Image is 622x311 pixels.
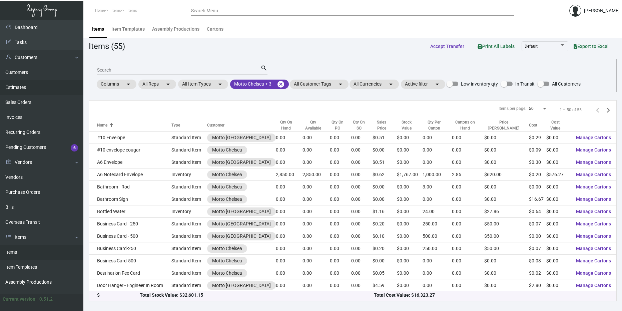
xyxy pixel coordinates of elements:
[397,218,423,230] td: $0.00
[212,147,242,154] div: Motto Chelsea
[529,106,534,111] span: 50
[425,40,470,52] button: Accept Transfer
[397,168,423,181] td: $1,767.00
[351,132,372,144] td: 0.00
[216,80,224,88] mat-icon: arrow_drop_down
[452,242,484,255] td: 0.00
[373,230,397,242] td: $0.10
[461,80,498,88] span: Low inventory qty
[330,181,351,193] td: 0.00
[171,230,207,242] td: Standard Item
[576,270,611,276] span: Manage Cartons
[302,132,330,144] td: 0.00
[529,205,546,218] td: $0.64
[171,122,207,128] div: Type
[374,292,608,299] div: Total Cost Value: $16,323.27
[452,267,484,279] td: 0.00
[212,208,271,215] div: Motto [GEOGRAPHIC_DATA]
[603,105,614,115] button: Next page
[97,80,136,89] mat-chip: Columns
[171,181,207,193] td: Standard Item
[89,267,171,279] td: Destination Fee Card
[302,193,330,205] td: 0.00
[423,218,452,230] td: 250.00
[89,242,171,255] td: Business Card-250
[397,255,423,267] td: $0.00
[89,255,171,267] td: Business Card-500
[397,279,423,292] td: $0.00
[276,205,303,218] td: 0.00
[207,119,276,132] th: Customer
[423,205,452,218] td: 24.00
[171,205,207,218] td: Inventory
[97,122,171,128] div: Name
[212,220,271,227] div: Motto [GEOGRAPHIC_DATA]
[433,80,441,88] mat-icon: arrow_drop_down
[351,230,372,242] td: 0.00
[546,230,571,242] td: $0.00
[397,230,423,242] td: $0.00
[423,193,452,205] td: 0.00
[576,221,611,226] span: Manage Cartons
[423,255,452,267] td: 0.00
[351,181,372,193] td: 0.00
[212,233,271,240] div: Motto [GEOGRAPHIC_DATA]
[276,230,303,242] td: 0.00
[152,26,199,33] div: Assembly Productions
[276,119,303,131] div: Qty On Hand
[373,255,397,267] td: $0.00
[546,119,565,131] div: Cost Value
[472,40,520,52] button: Print All Labels
[546,267,571,279] td: $0.00
[529,193,546,205] td: $16.67
[546,132,571,144] td: $0.00
[576,246,611,251] span: Manage Cartons
[568,40,614,52] button: Export to Excel
[584,7,620,14] div: [PERSON_NAME]
[423,242,452,255] td: 250.00
[452,230,484,242] td: 0.00
[373,279,397,292] td: $4.59
[529,107,548,111] mat-select: Items per page:
[397,267,423,279] td: $0.00
[89,40,125,52] div: Items (55)
[212,171,242,178] div: Motto Chelsea
[571,132,616,144] button: Manage Cartons
[89,205,171,218] td: Bottled Water
[373,144,397,156] td: $0.00
[397,193,423,205] td: $0.00
[576,159,611,165] span: Manage Cartons
[89,132,171,144] td: #10 Envelope
[330,132,351,144] td: 0.00
[111,26,145,33] div: Item Templates
[171,193,207,205] td: Standard Item
[430,44,464,49] span: Accept Transfer
[302,267,330,279] td: 0.00
[529,168,546,181] td: $0.20
[373,156,397,168] td: $0.51
[571,156,616,168] button: Manage Cartons
[171,267,207,279] td: Standard Item
[373,218,397,230] td: $0.20
[529,181,546,193] td: $0.00
[401,80,445,89] mat-chip: Active filter
[529,218,546,230] td: $0.07
[423,132,452,144] td: 0.00
[89,218,171,230] td: Business Card - 250
[164,80,172,88] mat-icon: arrow_drop_down
[276,267,303,279] td: 0.00
[276,279,303,292] td: 0.00
[171,144,207,156] td: Standard Item
[529,144,546,156] td: $0.09
[576,196,611,202] span: Manage Cartons
[452,132,484,144] td: 0.00
[330,168,351,181] td: 0.00
[276,242,303,255] td: 0.00
[276,144,303,156] td: 0.00
[452,144,484,156] td: 0.00
[212,245,242,252] div: Motto Chelsea
[330,242,351,255] td: 0.00
[387,80,395,88] mat-icon: arrow_drop_down
[276,168,303,181] td: 2,850.00
[89,181,171,193] td: Bathroom - Rod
